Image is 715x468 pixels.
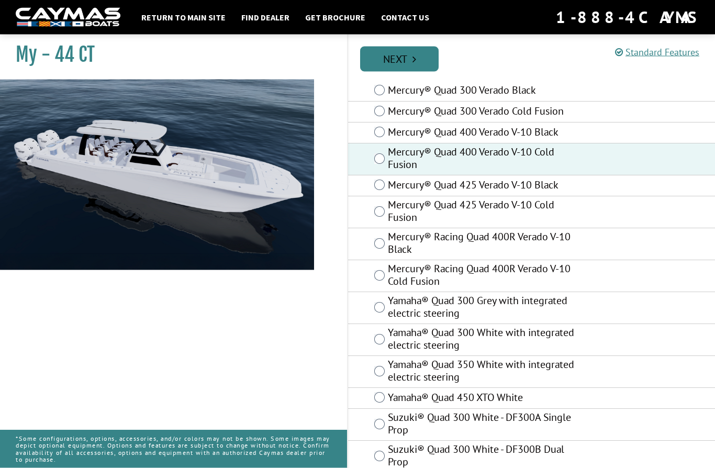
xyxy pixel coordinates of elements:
a: Contact Us [376,10,434,24]
a: Get Brochure [300,10,371,24]
label: Mercury® Quad 300 Verado Black [388,84,583,99]
div: 1-888-4CAYMAS [556,6,699,29]
a: Next [360,47,439,72]
label: Yamaha® Quad 450 XTO White [388,392,583,407]
h1: My - 44 CT [16,43,321,66]
ul: Pagination [357,45,715,72]
label: Mercury® Quad 425 Verado V-10 Black [388,179,583,194]
label: Yamaha® Quad 350 White with integrated electric steering [388,359,583,386]
label: Yamaha® Quad 300 Grey with integrated electric steering [388,295,583,322]
label: Mercury® Quad 400 Verado V-10 Black [388,126,583,141]
label: Yamaha® Quad 300 White with integrated electric steering [388,327,583,354]
label: Mercury® Racing Quad 400R Verado V-10 Cold Fusion [388,263,583,291]
label: Mercury® Quad 425 Verado V-10 Cold Fusion [388,199,583,227]
label: Suzuki® Quad 300 White - DF300A Single Prop [388,411,583,439]
a: Return to main site [136,10,231,24]
label: Mercury® Quad 300 Verado Cold Fusion [388,105,583,120]
a: Find Dealer [236,10,295,24]
label: Mercury® Racing Quad 400R Verado V-10 Black [388,231,583,259]
label: Mercury® Quad 400 Verado V-10 Cold Fusion [388,146,583,174]
a: Standard Features [615,46,699,58]
img: white-logo-c9c8dbefe5ff5ceceb0f0178aa75bf4bb51f6bca0971e226c86eb53dfe498488.png [16,8,120,27]
p: *Some configurations, options, accessories, and/or colors may not be shown. Some images may depic... [16,430,331,468]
